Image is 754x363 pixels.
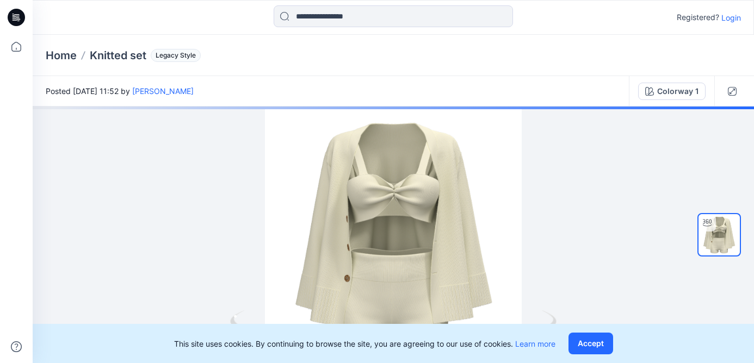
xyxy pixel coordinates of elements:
p: Knitted set [90,48,146,63]
a: [PERSON_NAME] [132,86,194,96]
span: Legacy Style [151,49,201,62]
p: Login [721,12,741,23]
button: Accept [568,333,613,354]
a: Learn more [515,339,555,348]
span: Posted [DATE] 11:52 by [46,85,194,97]
img: wetransfer-a2a86f [699,214,740,255]
p: This site uses cookies. By continuing to browse the site, you are agreeing to our use of cookies. [174,338,555,349]
div: Colorway 1 [657,85,699,97]
a: Home [46,48,77,63]
button: Legacy Style [146,48,201,63]
button: Colorway 1 [638,83,706,100]
p: Registered? [677,11,719,24]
